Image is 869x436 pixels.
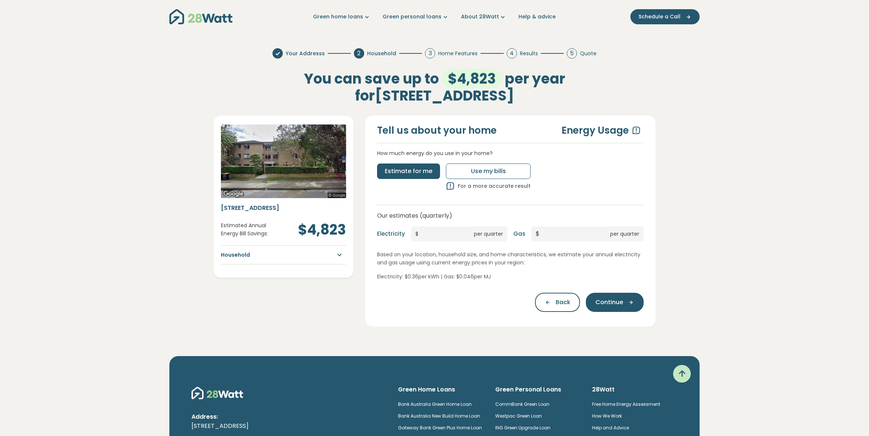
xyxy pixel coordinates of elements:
[169,7,700,26] nav: Main navigation
[411,226,418,242] span: $
[425,48,435,59] div: 3
[377,211,644,221] p: Our estimates (quarterly)
[221,204,346,212] h6: [STREET_ADDRESS]
[191,421,386,431] p: [STREET_ADDRESS]
[191,386,243,400] img: 28Watt
[513,230,525,238] label: Gas
[377,250,644,267] p: Based on your location, household size, and home characteristics, we estimate your annual electri...
[398,386,483,394] h6: Green Home Loans
[169,9,232,24] img: 28Watt
[288,221,346,238] h2: $4,823
[377,149,644,157] p: How much energy do you use in your home?
[559,124,632,137] h4: Energy Usage
[377,230,405,238] label: Electricity
[313,13,371,21] a: Green home loans
[446,163,531,179] button: Use my bills
[398,425,482,431] a: Gateway Bank Green Plus Home Loan
[586,293,644,312] button: Continue
[385,167,432,176] span: Estimate for me
[832,401,869,436] iframe: Chat Widget
[595,298,623,307] span: Continue
[495,425,550,431] a: ING Green Upgrade Loan
[438,50,478,57] span: Home Features
[580,50,597,57] span: Quote
[398,413,480,419] a: Bank Australia New Build Home Loan
[638,13,680,21] span: Schedule a Call
[592,425,629,431] a: Help and Advice
[592,386,678,394] h6: 28Watt
[191,412,386,422] p: Address:
[471,167,506,176] span: Use my bills
[531,226,539,242] span: $
[461,13,507,21] a: About 28Watt
[398,401,472,407] a: Bank Australia Green Home Loan
[495,413,542,419] a: Westpac Green Loan
[367,50,396,57] span: Household
[221,124,346,198] img: Address
[377,163,440,179] button: Estimate for me
[474,226,507,242] span: per quarter
[221,221,271,238] p: Estimated Annual Energy Bill Savings:
[520,50,538,57] span: Results
[592,413,622,419] a: How We Work
[354,48,364,59] div: 2
[377,272,644,281] p: Electricity: $ 0.36 per kWh | Gas: $ 0.046 per MJ
[377,124,497,137] h4: Tell us about your home
[495,401,549,407] a: CommBank Green Loan
[272,70,597,104] h2: You can save up to per year for [STREET_ADDRESS]
[507,48,517,59] div: 4
[535,293,580,312] button: Back
[495,386,581,394] h6: Green Personal Loans
[610,226,644,242] span: per quarter
[221,252,250,259] h5: Household
[556,298,570,307] span: Back
[458,182,531,190] p: For a more accurate result
[567,48,577,59] div: 5
[383,13,449,21] a: Green personal loans
[630,9,700,24] button: Schedule a Call
[592,401,660,407] a: Free Home Energy Assessment
[518,13,556,21] a: Help & advice
[442,69,502,88] span: $4,823
[286,50,325,57] span: Your Addresss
